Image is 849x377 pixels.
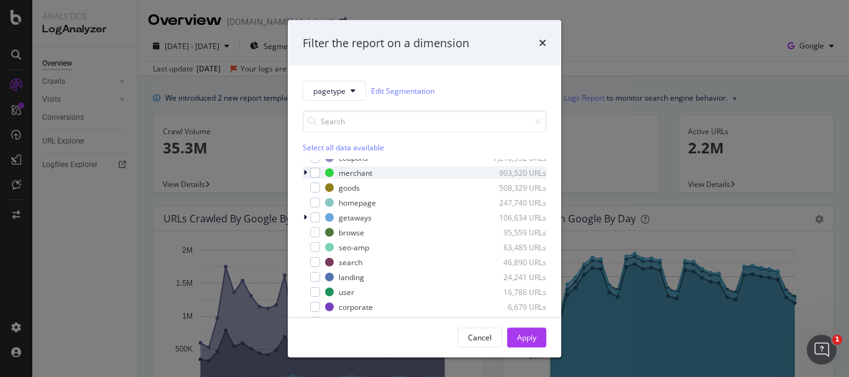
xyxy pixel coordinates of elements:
[288,20,561,357] div: modal
[485,271,546,282] div: 24,241 URLs
[339,167,372,178] div: merchant
[485,227,546,237] div: 95,559 URLs
[339,271,364,282] div: landing
[485,182,546,193] div: 508,329 URLs
[485,286,546,297] div: 16,786 URLs
[339,301,373,312] div: corporate
[807,335,837,365] iframe: Intercom live chat
[303,111,546,132] input: Search
[485,301,546,312] div: 6,679 URLs
[832,335,842,345] span: 1
[485,212,546,222] div: 106,634 URLs
[339,257,362,267] div: search
[339,182,360,193] div: goods
[457,327,502,347] button: Cancel
[339,286,354,297] div: user
[303,81,366,101] button: pagetype
[313,85,346,96] span: pagetype
[485,242,546,252] div: 63,485 URLs
[485,257,546,267] div: 46,890 URLs
[517,332,536,342] div: Apply
[339,242,369,252] div: seo-amp
[485,167,546,178] div: 903,520 URLs
[339,212,372,222] div: getaways
[507,327,546,347] button: Apply
[303,35,469,51] div: Filter the report on a dimension
[485,197,546,207] div: 247,740 URLs
[371,84,434,97] a: Edit Segmentation
[339,227,364,237] div: browse
[468,332,492,342] div: Cancel
[339,197,376,207] div: homepage
[539,35,546,51] div: times
[303,142,546,153] div: Select all data available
